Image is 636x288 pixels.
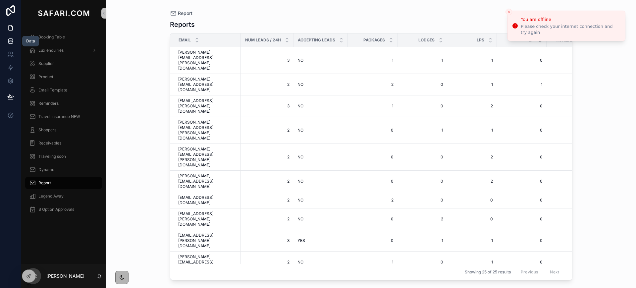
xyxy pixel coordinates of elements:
a: Traveling soon [25,150,102,162]
span: [PERSON_NAME][EMAIL_ADDRESS][DOMAIN_NAME] [178,173,237,189]
a: 1 [401,128,443,133]
a: 2 [451,179,493,184]
a: NO [297,154,344,160]
span: Product [38,74,53,80]
a: 2 [245,128,290,133]
h1: Reports [170,20,195,29]
span: [PERSON_NAME][EMAIL_ADDRESS][DOMAIN_NAME] [178,254,237,270]
span: ACCEPTING LEADS [298,37,335,43]
a: Report [170,10,192,17]
span: 2 [352,198,394,203]
a: 1 [451,82,493,87]
a: 1 [451,128,493,133]
div: Data [26,38,35,44]
span: 0 [401,179,443,184]
a: Reminders [25,97,102,109]
a: NO [297,128,344,133]
span: Supplier [38,61,54,66]
a: 1 [451,58,493,63]
span: Travel Insurance NEW [38,114,80,119]
span: 0 [501,259,543,265]
a: 1 [551,128,592,133]
a: [PERSON_NAME][EMAIL_ADDRESS][PERSON_NAME][DOMAIN_NAME] [178,120,237,141]
span: 0 [352,238,394,243]
a: [EMAIL_ADDRESS][PERSON_NAME][DOMAIN_NAME] [178,98,237,114]
a: YES [297,238,344,243]
span: NO [297,103,303,109]
span: 1 [401,58,443,63]
a: 0 [501,128,543,133]
a: 2 [352,82,394,87]
span: 0 [352,179,394,184]
button: Close toast [505,9,512,15]
span: Booking Table [38,34,65,40]
span: NO [297,216,303,222]
span: 0 [551,216,592,222]
span: 2 [401,216,443,222]
span: 0 [501,198,543,203]
span: NO [297,179,303,184]
a: [PERSON_NAME][EMAIL_ADDRESS][DOMAIN_NAME] [178,77,237,92]
a: 0 [501,179,543,184]
span: 2 [451,103,493,109]
a: 2 [245,198,290,203]
span: 0 [501,58,543,63]
a: NO [297,82,344,87]
span: NO [297,58,303,63]
a: 0 [501,216,543,222]
span: 2 [245,82,290,87]
a: 1 [451,238,493,243]
a: 0 [551,238,592,243]
a: 1 [352,103,394,109]
a: 0 [352,154,394,160]
a: Booking Table [25,31,102,43]
a: Dynamo [25,164,102,176]
a: 0 [501,154,543,160]
a: Email Template [25,84,102,96]
a: 0 [401,103,443,109]
span: 0 [352,216,394,222]
span: 0 [551,103,592,109]
div: Please check your internet connection and try again [521,24,620,35]
a: 2 [245,259,290,265]
span: 0 [551,198,592,203]
a: NO [297,259,344,265]
span: 2 [245,179,290,184]
span: Shoppers [38,127,56,133]
a: 0 [551,82,592,87]
span: NO [297,128,303,133]
a: NO [297,198,344,203]
a: 2 [451,154,493,160]
a: Product [25,71,102,83]
a: NO [297,216,344,222]
a: [EMAIL_ADDRESS][DOMAIN_NAME] [178,195,237,205]
a: 0 [401,82,443,87]
span: NO [297,154,303,160]
a: 0 [501,238,543,243]
a: 1 [401,238,443,243]
span: 1 [352,58,394,63]
span: Legend Away [38,194,64,199]
span: Showing 25 of 25 results [465,269,511,275]
a: [EMAIL_ADDRESS][PERSON_NAME][DOMAIN_NAME] [178,211,237,227]
div: You are offline [521,16,620,23]
a: 3 [245,238,290,243]
span: Email [179,37,191,43]
a: [PERSON_NAME][EMAIL_ADDRESS][PERSON_NAME][DOMAIN_NAME] [178,146,237,168]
